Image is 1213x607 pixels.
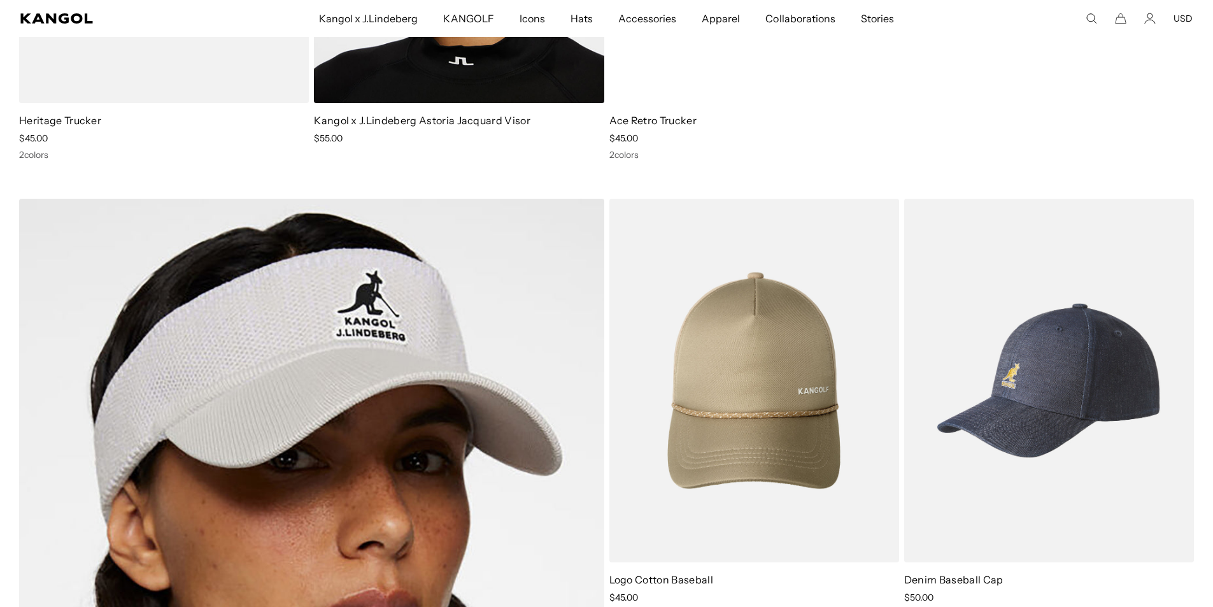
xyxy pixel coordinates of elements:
button: USD [1174,13,1193,24]
a: Kangol [20,13,211,24]
span: $45.00 [609,592,638,603]
img: Logo Cotton Baseball [609,199,899,563]
a: Heritage Trucker [19,114,101,127]
span: $45.00 [609,132,638,144]
span: $45.00 [19,132,48,144]
summary: Search here [1086,13,1097,24]
a: Kangol x J.Lindeberg Astoria Jacquard Visor [314,114,530,127]
img: Denim Baseball Cap [904,199,1194,563]
a: Denim Baseball Cap [904,573,1004,586]
button: Cart [1115,13,1126,24]
a: Logo Cotton Baseball [609,573,713,586]
span: $55.00 [314,132,343,144]
div: 2 colors [609,149,1195,161]
span: $50.00 [904,592,933,603]
a: Account [1144,13,1156,24]
div: 2 colors [19,149,309,161]
a: Ace Retro Trucker [609,114,697,127]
